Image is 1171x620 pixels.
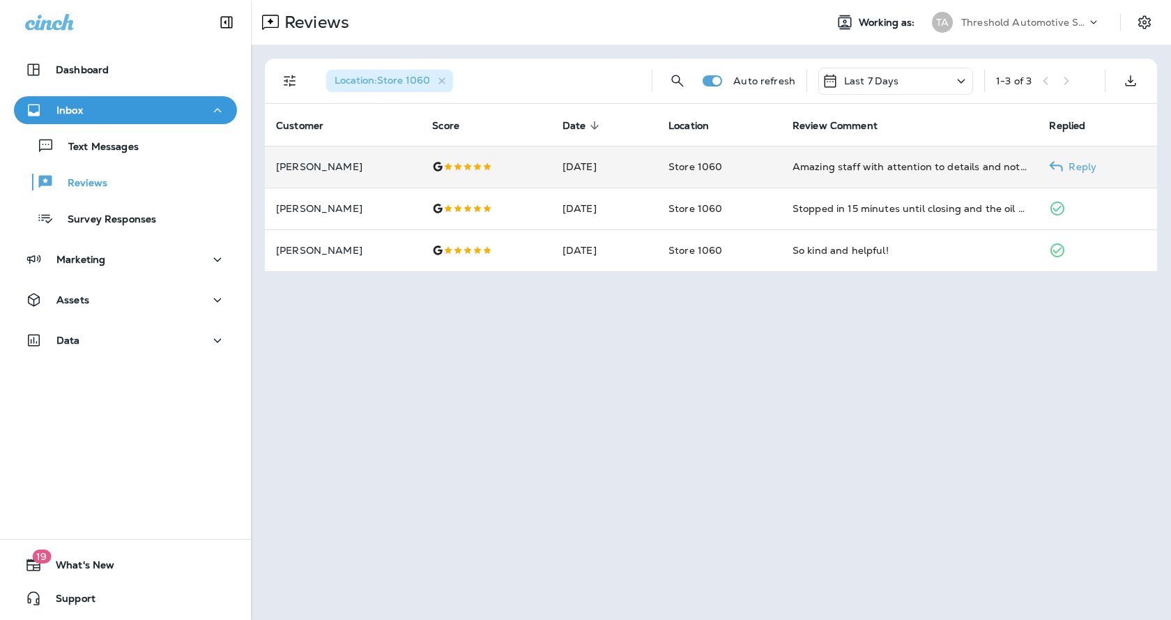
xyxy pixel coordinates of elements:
[56,294,89,305] p: Assets
[961,17,1087,28] p: Threshold Automotive Service dba Grease Monkey
[793,120,878,132] span: Review Comment
[562,120,586,132] span: Date
[276,161,410,172] p: [PERSON_NAME]
[14,96,237,124] button: Inbox
[54,141,139,154] p: Text Messages
[14,167,237,197] button: Reviews
[14,584,237,612] button: Support
[1117,67,1145,95] button: Export as CSV
[276,67,304,95] button: Filters
[859,17,918,29] span: Working as:
[56,64,109,75] p: Dashboard
[1049,119,1103,132] span: Replied
[664,67,691,95] button: Search Reviews
[42,559,114,576] span: What's New
[551,188,657,229] td: [DATE]
[1063,161,1096,172] p: Reply
[276,203,410,214] p: [PERSON_NAME]
[14,56,237,84] button: Dashboard
[668,119,727,132] span: Location
[432,120,459,132] span: Score
[668,120,709,132] span: Location
[793,202,1027,216] div: Stopped in 15 minutes until closing and the oil change crew treated me like a VIP! Didn’t try to ...
[793,160,1027,174] div: Amazing staff with attention to details and not pushy for more services.
[14,286,237,314] button: Assets
[562,119,604,132] span: Date
[14,204,237,233] button: Survey Responses
[932,12,953,33] div: TA
[793,243,1027,257] div: So kind and helpful!
[32,550,51,564] span: 19
[276,119,342,132] span: Customer
[335,74,430,86] span: Location : Store 1060
[14,326,237,354] button: Data
[56,105,83,116] p: Inbox
[279,12,349,33] p: Reviews
[14,245,237,273] button: Marketing
[207,8,246,36] button: Collapse Sidebar
[733,75,795,86] p: Auto refresh
[1132,10,1157,35] button: Settings
[1049,120,1085,132] span: Replied
[668,244,722,257] span: Store 1060
[276,245,410,256] p: [PERSON_NAME]
[668,160,722,173] span: Store 1060
[56,335,80,346] p: Data
[276,120,323,132] span: Customer
[793,119,896,132] span: Review Comment
[844,75,899,86] p: Last 7 Days
[14,131,237,160] button: Text Messages
[54,177,107,190] p: Reviews
[432,119,477,132] span: Score
[56,254,105,265] p: Marketing
[551,229,657,271] td: [DATE]
[14,551,237,579] button: 19What's New
[326,70,453,92] div: Location:Store 1060
[996,75,1032,86] div: 1 - 3 of 3
[551,146,657,188] td: [DATE]
[42,593,95,610] span: Support
[668,202,722,215] span: Store 1060
[54,213,156,227] p: Survey Responses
